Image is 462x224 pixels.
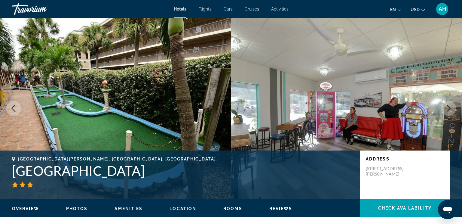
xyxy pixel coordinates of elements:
button: Previous image [6,101,21,116]
button: Photos [66,206,88,211]
iframe: Button to launch messaging window [438,200,457,219]
span: USD [411,7,420,12]
span: [GEOGRAPHIC_DATA][PERSON_NAME], [GEOGRAPHIC_DATA], [GEOGRAPHIC_DATA] [18,157,216,161]
button: Change language [390,5,402,14]
button: Change currency [411,5,425,14]
button: Check Availability [360,199,450,217]
a: Hotels [174,7,186,11]
p: Address [366,157,444,161]
p: [STREET_ADDRESS][PERSON_NAME] [366,166,414,177]
span: en [390,7,396,12]
h1: [GEOGRAPHIC_DATA] [12,163,354,179]
a: Activities [271,7,289,11]
button: Reviews [269,206,292,211]
a: Travorium [12,1,72,17]
button: User Menu [434,3,450,15]
a: Cruises [245,7,259,11]
button: Amenities [115,206,142,211]
span: Check Availability [378,206,432,210]
a: Flights [198,7,212,11]
button: Location [170,206,196,211]
button: Rooms [223,206,242,211]
button: Next image [441,101,456,116]
a: Cars [224,7,233,11]
button: Overview [12,206,39,211]
span: AH [439,6,446,12]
